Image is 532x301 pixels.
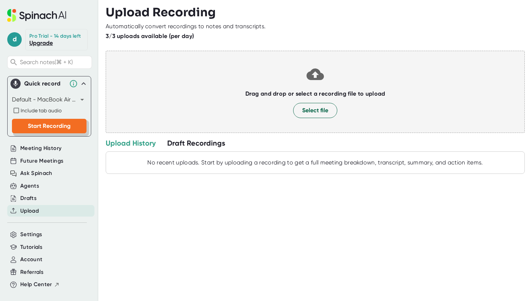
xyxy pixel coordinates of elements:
[12,94,86,105] div: Default - MacBook Air Microphone (Built-in)
[106,5,525,19] h3: Upload Recording
[20,194,37,202] button: Drafts
[167,138,225,148] div: Draft Recordings
[12,119,86,133] button: Start Recording
[20,182,39,190] button: Agents
[20,144,62,152] button: Meeting History
[21,108,62,113] span: Include tab audio
[20,230,42,239] button: Settings
[20,59,90,66] span: Search notes (⌘ + K)
[20,243,42,251] button: Tutorials
[20,280,52,289] span: Help Center
[20,255,42,264] button: Account
[24,80,66,87] div: Quick record
[29,33,81,39] div: Pro Trial - 14 days left
[29,39,53,46] a: Upgrade
[302,106,328,115] span: Select file
[20,169,52,177] button: Ask Spinach
[106,33,194,39] b: 3/3 uploads available (per day)
[20,280,60,289] button: Help Center
[20,157,63,165] button: Future Meetings
[245,90,385,97] b: Drag and drop or select a recording file to upload
[10,76,88,91] div: Quick record
[28,122,71,129] span: Start Recording
[110,159,521,166] div: No recent uploads. Start by uploading a recording to get a full meeting breakdown, transcript, su...
[20,207,39,215] button: Upload
[20,268,43,276] button: Referrals
[106,138,156,148] div: Upload History
[106,23,266,30] div: Automatically convert recordings to notes and transcripts.
[7,32,22,47] span: d
[293,103,337,118] button: Select file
